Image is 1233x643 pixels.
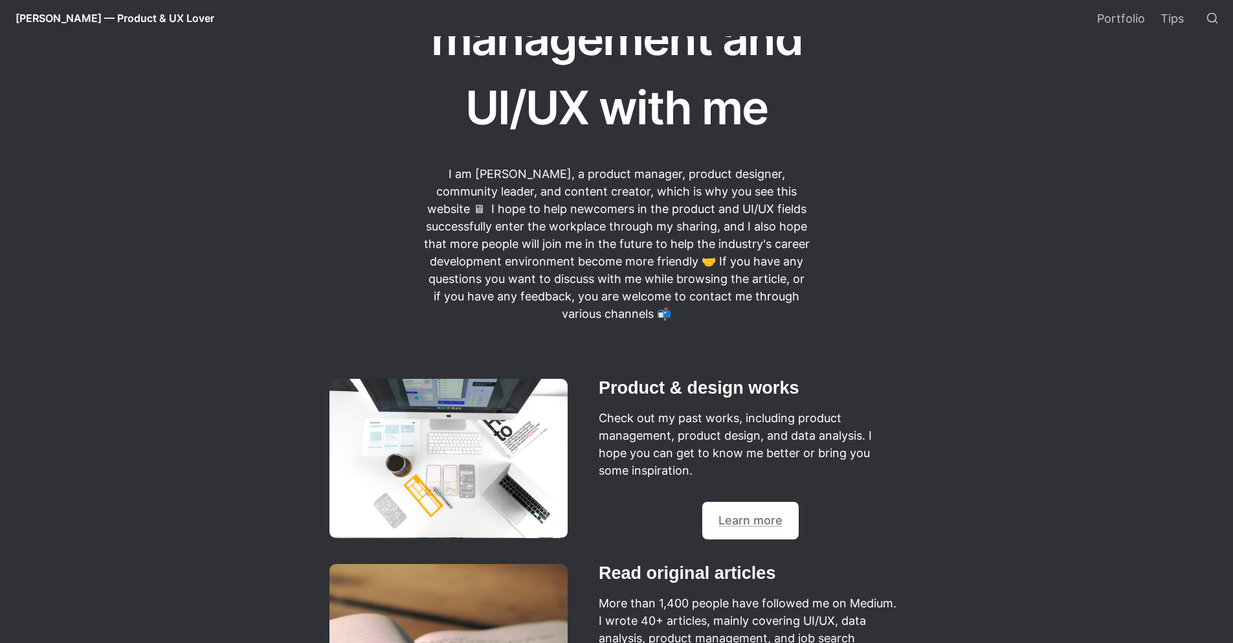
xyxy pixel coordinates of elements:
[16,12,214,25] span: [PERSON_NAME] — Product & UX Lover
[597,560,904,587] h2: Read original articles
[423,163,811,324] p: I am [PERSON_NAME], a product manager, product designer, community leader, and content creator, w...
[597,375,904,401] h2: Product & design works
[718,513,783,527] a: Learn more
[329,379,568,538] img: image
[597,407,904,481] p: Check out my past works, including product management, product design, and data analysis. I hope ...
